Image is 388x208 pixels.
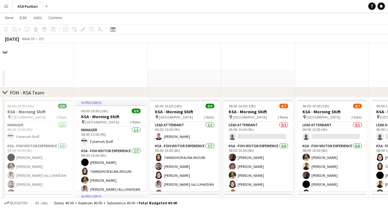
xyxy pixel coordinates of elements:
[132,109,140,113] span: 8/8
[298,100,367,191] app-job-card: 06:00-16:00 (10h)6/7KSA - Morning Shift [GEOGRAPHIC_DATA]2 RolesLEAD ATTENDANT0/106:00-15:00 (9h)...
[10,201,28,205] span: Budgeted
[279,104,288,108] span: 6/7
[150,100,219,191] app-job-card: 06:00-16:00 (10h)8/8KSA - Morning Shift [GEOGRAPHIC_DATA]2 RolesLEAD ATTENDANT1/106:00-15:00 (9h)...
[46,14,65,22] a: Comms
[5,15,14,20] span: View
[76,127,145,148] app-card-role: Manager1/106:00-15:00 (9h)Fatemah Staff
[76,100,145,105] div: In progress
[307,115,340,119] span: [GEOGRAPHIC_DATA]
[138,201,177,205] span: Total Budgeted ¥0.00
[2,122,72,143] app-card-role: Manager1/106:00-15:00 (9h)Fatemah Staff
[204,115,214,119] span: 2 Roles
[76,100,145,191] app-job-card: In progress06:00-16:00 (10h)8/8KSA - Morning Shift [GEOGRAPHIC_DATA]2 RolesManager1/106:00-15:00 ...
[2,109,72,114] h3: KSA - Morning Shift
[224,100,293,191] app-job-card: 06:00-16:00 (10h)6/7KSA - Morning Shift [GEOGRAPHIC_DATA]2 RolesLEAD ATTENDANT0/106:00-15:00 (9h)...
[2,14,16,22] a: View
[150,109,219,114] h3: KSA - Morning Shift
[10,89,44,96] div: FOH - KSA Team
[17,14,29,22] a: Edit
[229,104,256,108] span: 06:00-16:00 (10h)
[150,122,219,143] app-card-role: LEAD ATTENDANT1/106:00-15:00 (9h)[PERSON_NAME]
[20,15,27,20] span: Edit
[56,115,67,119] span: 2 Roles
[11,115,45,119] span: [GEOGRAPHIC_DATA]
[76,114,145,119] h3: KSA - Morning Shift
[130,120,140,124] span: 2 Roles
[38,36,44,41] div: JST
[351,115,362,119] span: 2 Roles
[277,115,288,119] span: 2 Roles
[302,104,329,108] span: 06:00-16:00 (10h)
[155,104,182,108] span: 06:00-16:00 (10h)
[31,14,45,22] a: Jobs
[3,200,29,206] button: Budgeted
[13,0,43,12] button: KSA Pavilion
[224,109,293,114] h3: KSA - Morning Shift
[353,104,362,108] span: 6/7
[233,115,267,119] span: [GEOGRAPHIC_DATA]
[5,36,19,42] div: [DATE]
[159,115,193,119] span: [GEOGRAPHIC_DATA]
[298,109,367,114] h3: KSA - Morning Shift
[206,104,214,108] span: 8/8
[2,143,72,199] app-card-role: KSA - FOH Visitor Experience5/508:00-16:00 (8h)[PERSON_NAME][PERSON_NAME][PERSON_NAME] I ALLUHAYD...
[58,104,67,108] span: 6/6
[54,201,177,205] div: Salary ¥0.00 + Expenses ¥0.00 + Subsistence ¥0.00 =
[48,15,62,20] span: Comms
[81,109,108,113] span: 06:00-16:00 (10h)
[85,120,119,124] span: [GEOGRAPHIC_DATA]
[7,104,34,108] span: 06:00-16:00 (10h)
[33,15,42,20] span: Jobs
[76,194,145,199] div: In progress
[20,36,36,41] span: Week 35
[224,122,293,143] app-card-role: LEAD ATTENDANT0/106:00-15:00 (9h)
[298,122,367,143] app-card-role: LEAD ATTENDANT0/106:00-15:00 (9h)
[2,100,72,191] app-job-card: 06:00-16:00 (10h)6/6KSA - Morning Shift [GEOGRAPHIC_DATA]2 RolesManager1/106:00-15:00 (9h)Fatemah...
[34,201,49,205] span: All jobs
